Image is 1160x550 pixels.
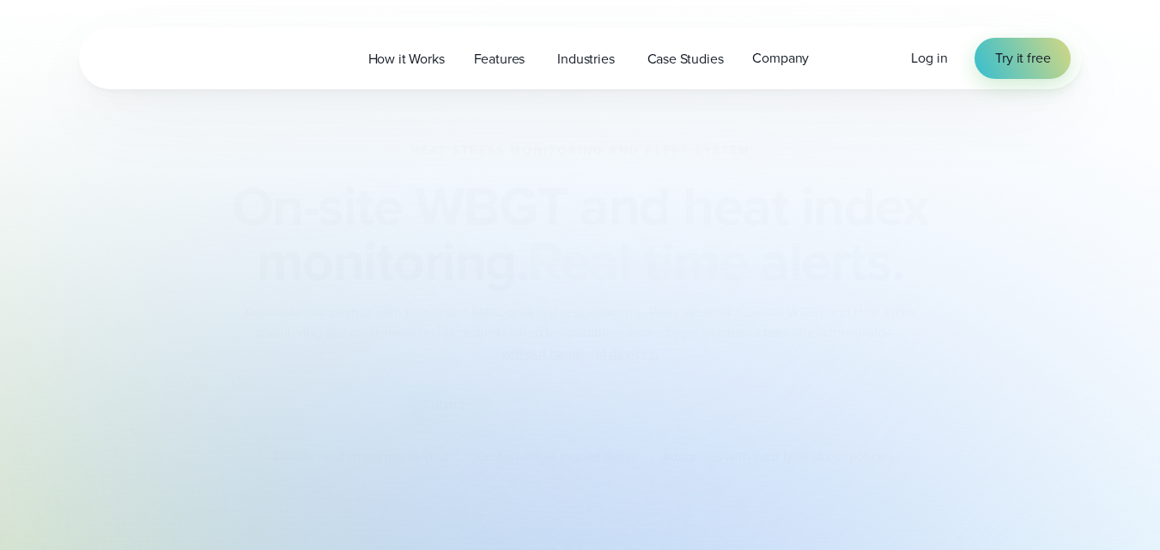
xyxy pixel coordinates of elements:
a: Log in [911,48,947,69]
a: How it Works [354,41,459,76]
span: Features [474,49,525,70]
span: Company [752,48,809,69]
span: Try it free [995,48,1050,69]
span: Case Studies [647,49,724,70]
a: Try it free [975,38,1071,79]
a: Case Studies [633,41,738,76]
span: Log in [911,48,947,68]
span: Industries [557,49,614,70]
span: How it Works [368,49,445,70]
